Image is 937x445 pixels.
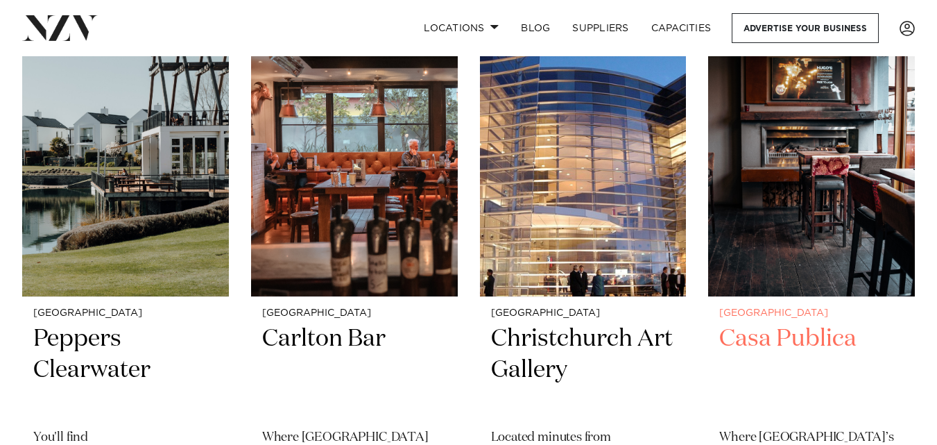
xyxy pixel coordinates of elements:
a: Locations [413,13,510,43]
a: Advertise your business [732,13,879,43]
h2: Carlton Bar [262,324,447,417]
small: [GEOGRAPHIC_DATA] [262,308,447,319]
small: [GEOGRAPHIC_DATA] [33,308,218,319]
h2: Peppers Clearwater [33,324,218,417]
h2: Christchurch Art Gallery [491,324,676,417]
h2: Casa Publica [719,324,904,417]
small: [GEOGRAPHIC_DATA] [719,308,904,319]
small: [GEOGRAPHIC_DATA] [491,308,676,319]
img: nzv-logo.png [22,15,98,40]
a: BLOG [510,13,561,43]
a: SUPPLIERS [561,13,639,43]
a: Capacities [640,13,723,43]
